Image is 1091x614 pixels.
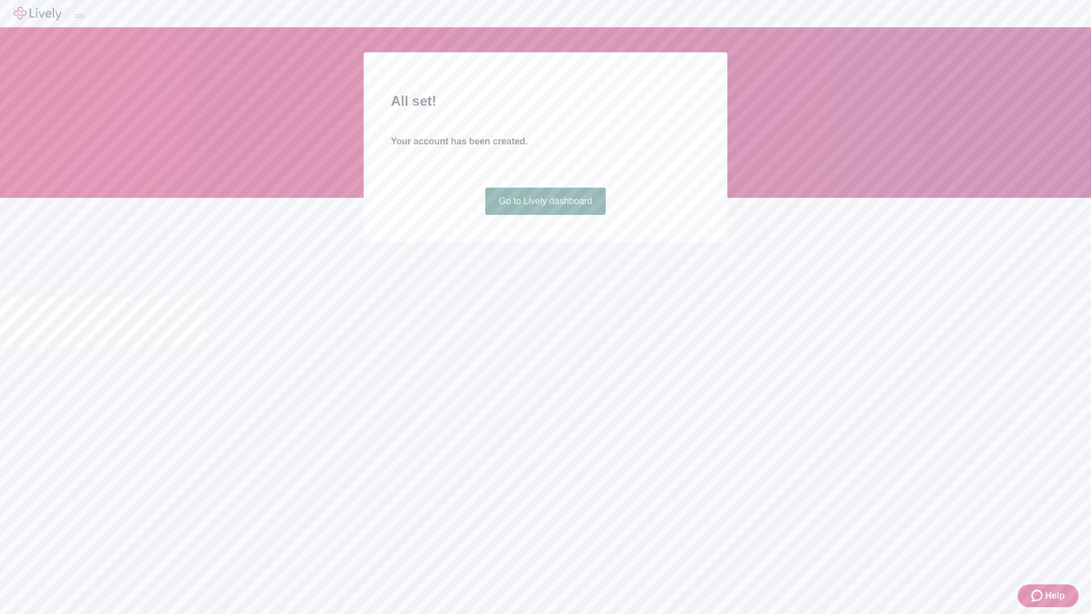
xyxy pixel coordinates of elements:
[75,14,84,18] button: Log out
[1045,589,1065,603] span: Help
[485,188,606,215] a: Go to Lively dashboard
[14,7,61,20] img: Lively
[1031,589,1045,603] svg: Zendesk support icon
[391,91,700,111] h2: All set!
[1018,584,1078,607] button: Zendesk support iconHelp
[391,135,700,148] h4: Your account has been created.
